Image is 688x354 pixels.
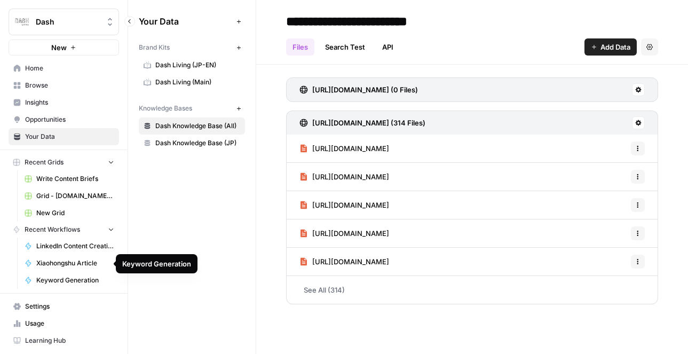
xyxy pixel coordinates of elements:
[299,163,389,191] a: [URL][DOMAIN_NAME]
[20,255,119,272] a: Xiaohongshu Article
[9,77,119,94] a: Browse
[9,111,119,128] a: Opportunities
[36,17,100,27] span: Dash
[299,111,425,135] a: [URL][DOMAIN_NAME] (314 Files)
[9,315,119,332] a: Usage
[20,238,119,255] a: LinkedIn Content Creation
[139,135,245,152] a: Dash Knowledge Base (JP)
[584,38,637,56] button: Add Data
[139,117,245,135] a: Dash Knowledge Base (All)
[36,258,114,268] span: Xiaohongshu Article
[9,40,119,56] button: New
[25,64,114,73] span: Home
[299,191,389,219] a: [URL][DOMAIN_NAME]
[299,135,389,162] a: [URL][DOMAIN_NAME]
[25,81,114,90] span: Browse
[600,42,630,52] span: Add Data
[25,158,64,167] span: Recent Grids
[312,228,389,239] span: [URL][DOMAIN_NAME]
[139,43,170,52] span: Brand Kits
[20,272,119,289] a: Keyword Generation
[9,222,119,238] button: Recent Workflows
[20,187,119,204] a: Grid - [DOMAIN_NAME] Blog
[312,200,389,210] span: [URL][DOMAIN_NAME]
[25,302,114,311] span: Settings
[25,336,114,345] span: Learning Hub
[139,74,245,91] a: Dash Living (Main)
[299,78,418,101] a: [URL][DOMAIN_NAME] (0 Files)
[9,9,119,35] button: Workspace: Dash
[25,115,114,124] span: Opportunities
[36,208,114,218] span: New Grid
[155,121,240,131] span: Dash Knowledge Base (All)
[376,38,400,56] a: API
[286,38,314,56] a: Files
[155,60,240,70] span: Dash Living (JP-EN)
[51,42,67,53] span: New
[9,128,119,145] a: Your Data
[9,332,119,349] a: Learning Hub
[25,225,80,234] span: Recent Workflows
[312,84,418,95] h3: [URL][DOMAIN_NAME] (0 Files)
[155,77,240,87] span: Dash Living (Main)
[36,276,114,285] span: Keyword Generation
[12,12,31,32] img: Dash Logo
[155,138,240,148] span: Dash Knowledge Base (JP)
[36,174,114,184] span: Write Content Briefs
[299,219,389,247] a: [URL][DOMAIN_NAME]
[312,256,389,267] span: [URL][DOMAIN_NAME]
[319,38,371,56] a: Search Test
[139,15,232,28] span: Your Data
[20,204,119,222] a: New Grid
[9,60,119,77] a: Home
[36,241,114,251] span: LinkedIn Content Creation
[312,143,389,154] span: [URL][DOMAIN_NAME]
[9,154,119,170] button: Recent Grids
[25,98,114,107] span: Insights
[312,117,425,128] h3: [URL][DOMAIN_NAME] (314 Files)
[9,298,119,315] a: Settings
[20,170,119,187] a: Write Content Briefs
[139,104,192,113] span: Knowledge Bases
[25,132,114,141] span: Your Data
[36,191,114,201] span: Grid - [DOMAIN_NAME] Blog
[299,248,389,276] a: [URL][DOMAIN_NAME]
[139,57,245,74] a: Dash Living (JP-EN)
[312,171,389,182] span: [URL][DOMAIN_NAME]
[25,319,114,328] span: Usage
[286,276,658,304] a: See All (314)
[9,94,119,111] a: Insights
